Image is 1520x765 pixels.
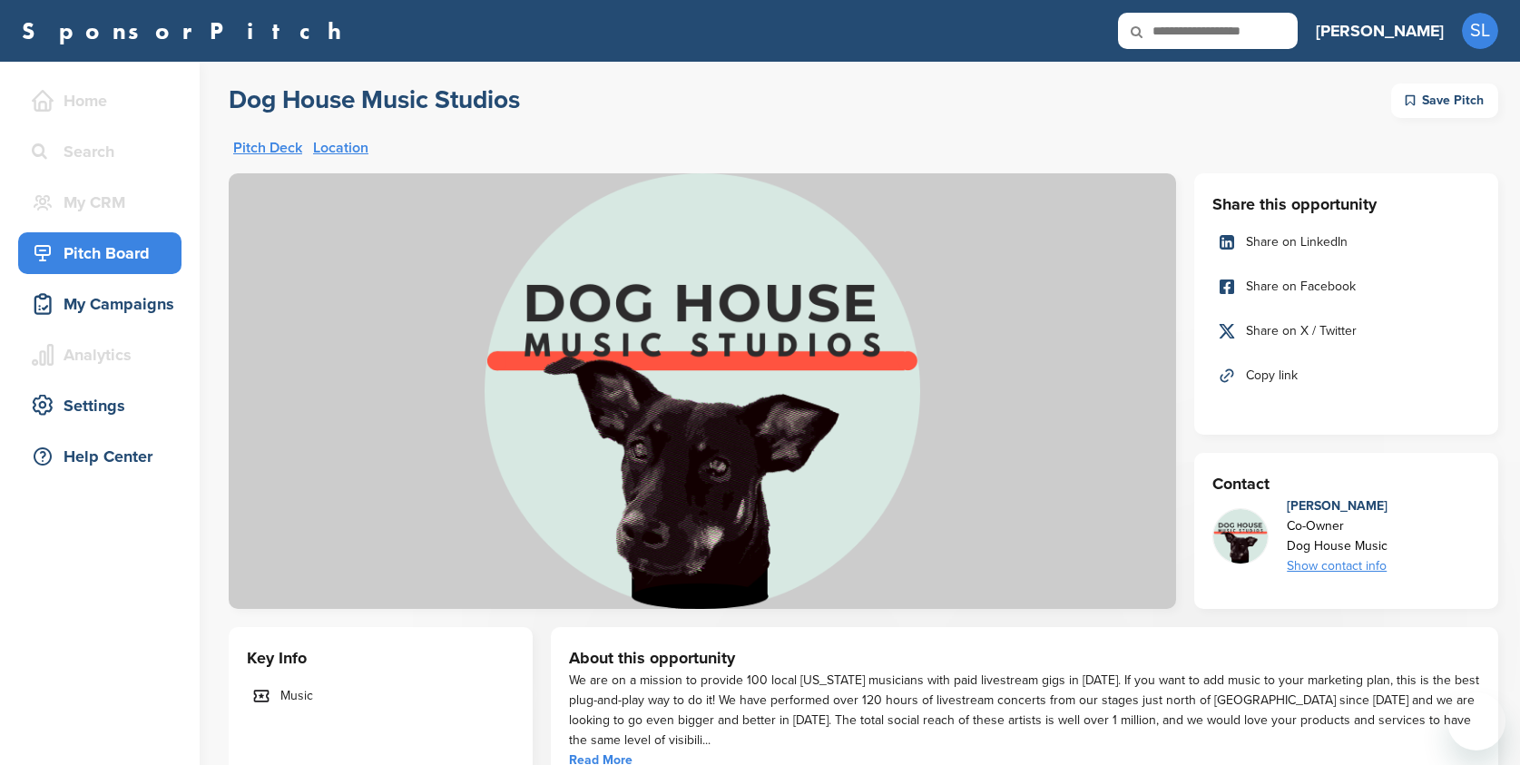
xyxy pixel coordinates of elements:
[1213,509,1268,564] img: Dhm logo 2 babs (1)
[1316,18,1444,44] h3: [PERSON_NAME]
[1287,516,1388,536] div: Co-Owner
[229,83,520,118] a: Dog House Music Studios
[229,83,520,116] h2: Dog House Music Studios
[1246,232,1348,252] span: Share on LinkedIn
[27,440,181,473] div: Help Center
[1287,496,1388,516] div: [PERSON_NAME]
[1462,13,1498,49] span: SL
[27,288,181,320] div: My Campaigns
[27,338,181,371] div: Analytics
[1212,268,1480,306] a: Share on Facebook
[1287,536,1388,556] div: Dog House Music
[27,389,181,422] div: Settings
[27,237,181,270] div: Pitch Board
[229,173,1176,609] img: Sponsorpitch & Dog House Music Studios
[1246,366,1298,386] span: Copy link
[247,645,515,671] h3: Key Info
[18,131,181,172] a: Search
[233,141,302,155] a: Pitch Deck
[22,19,353,43] a: SponsorPitch
[280,686,313,706] span: Music
[313,141,368,155] a: Location
[1212,357,1480,395] a: Copy link
[18,436,181,477] a: Help Center
[18,232,181,274] a: Pitch Board
[1447,692,1505,750] iframe: Button to launch messaging window
[1391,83,1498,118] div: Save Pitch
[18,80,181,122] a: Home
[569,645,1480,671] h3: About this opportunity
[1316,11,1444,51] a: [PERSON_NAME]
[1246,277,1356,297] span: Share on Facebook
[18,181,181,223] a: My CRM
[18,334,181,376] a: Analytics
[18,385,181,427] a: Settings
[1212,223,1480,261] a: Share on LinkedIn
[1212,312,1480,350] a: Share on X / Twitter
[1212,471,1480,496] h3: Contact
[18,283,181,325] a: My Campaigns
[1212,191,1480,217] h3: Share this opportunity
[1287,556,1388,576] div: Show contact info
[27,186,181,219] div: My CRM
[27,84,181,117] div: Home
[27,135,181,168] div: Search
[569,671,1480,750] div: We are on a mission to provide 100 local [US_STATE] musicians with paid livestream gigs in [DATE]...
[1246,321,1357,341] span: Share on X / Twitter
